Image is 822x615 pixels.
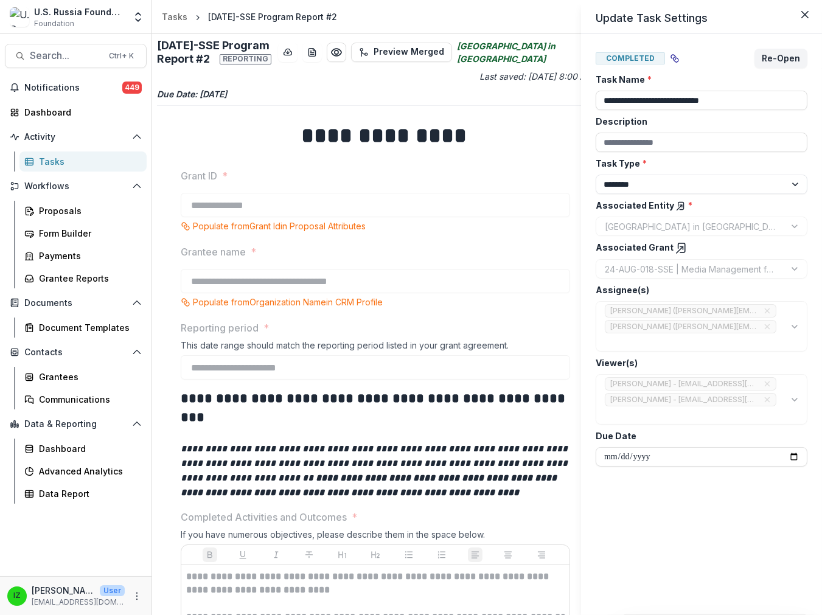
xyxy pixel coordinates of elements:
[596,429,800,442] label: Due Date
[795,5,815,24] button: Close
[596,283,800,296] label: Assignee(s)
[596,52,665,64] span: Completed
[596,356,800,369] label: Viewer(s)
[596,199,800,212] label: Associated Entity
[596,157,800,170] label: Task Type
[665,49,684,68] button: View dependent tasks
[596,241,800,254] label: Associated Grant
[754,49,807,68] button: Re-Open
[596,73,800,86] label: Task Name
[596,115,800,128] label: Description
